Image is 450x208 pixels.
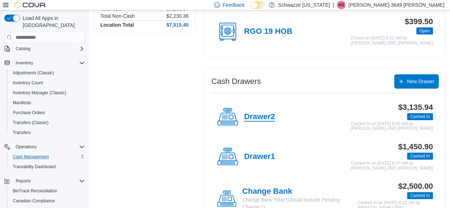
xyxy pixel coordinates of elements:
button: Traceabilty Dashboard [7,162,88,172]
span: Inventory [16,60,33,66]
span: Reports [16,178,31,184]
p: [PERSON_NAME]-3649 [PERSON_NAME] [348,1,444,9]
span: Inventory [13,59,85,67]
span: Traceabilty Dashboard [10,162,85,171]
span: Adjustments (Classic) [10,69,85,77]
span: Purchase Orders [10,108,85,117]
span: Open [419,28,430,34]
a: BioTrack Reconciliation [10,187,60,195]
h3: $2,500.00 [398,182,433,191]
span: BioTrack Reconciliation [13,188,57,194]
span: Traceabilty Dashboard [13,164,55,170]
span: Purchase Orders [13,110,45,116]
h6: Total Non-Cash [100,13,135,19]
p: Cashed In on [DATE] 8:32 AM by [PERSON_NAME]-3581 [PERSON_NAME] [351,122,433,131]
span: Cash Management [10,153,85,161]
div: Michael-3649 Morefield [337,1,345,9]
h3: $399.50 [405,17,433,26]
span: New Drawer [407,78,434,85]
h4: Location Total [100,22,134,28]
a: Transfers [10,128,33,137]
h3: Cash Drawers [211,77,261,86]
p: Schwazze [US_STATE] [278,1,330,9]
span: Reports [13,177,85,185]
span: Transfers [13,130,31,135]
span: Cashed In [407,113,433,120]
a: Cash Management [10,153,52,161]
a: Adjustments (Classic) [10,69,57,77]
h4: Drawer1 [244,152,275,161]
a: Purchase Orders [10,108,48,117]
span: Manifests [13,100,31,106]
a: Traceabilty Dashboard [10,162,58,171]
span: Inventory Count [10,79,85,87]
p: Closed on [DATE] 8:22 AM by [PERSON_NAME]-3581 [PERSON_NAME] [351,36,433,46]
span: Cash Management [13,154,49,160]
button: Inventory Manager (Classic) [7,88,88,98]
h4: Change Bank [242,187,358,196]
button: Adjustments (Classic) [7,68,88,78]
button: Cash Management [7,152,88,162]
span: Cashed In [410,153,430,159]
button: Inventory Count [7,78,88,88]
span: Operations [16,144,37,150]
span: Canadian Compliance [13,198,55,204]
span: Open [416,27,433,34]
span: Catalog [13,44,85,53]
span: Cashed In [410,192,430,199]
span: Adjustments (Classic) [13,70,54,76]
button: Reports [13,177,33,185]
span: M3 [338,1,344,9]
button: Inventory [1,58,88,68]
span: Transfers (Classic) [10,118,85,127]
span: Inventory Manager (Classic) [10,89,85,97]
a: Manifests [10,98,34,107]
span: Cashed In [407,153,433,160]
p: $2,230.36 [166,13,189,19]
button: Catalog [1,44,88,54]
h4: RGO 19 HOB [244,27,292,36]
button: Catalog [13,44,33,53]
button: New Drawer [394,74,439,89]
input: Dark Mode [250,1,265,9]
button: Manifests [7,98,88,108]
span: Manifests [10,98,85,107]
span: Load All Apps in [GEOGRAPHIC_DATA] [20,15,85,29]
button: Operations [13,143,39,151]
button: Inventory [13,59,36,67]
span: Operations [13,143,85,151]
h4: $7,515.40 [166,22,189,28]
button: Transfers [7,128,88,138]
p: | [333,1,334,9]
span: Cashed In [410,113,430,120]
button: BioTrack Reconciliation [7,186,88,196]
span: Transfers [10,128,85,137]
span: Catalog [16,46,30,52]
img: Cova [14,1,46,9]
a: Inventory Count [10,79,46,87]
h3: $3,135.94 [398,103,433,112]
a: Canadian Compliance [10,197,58,205]
h3: $1,450.90 [398,143,433,151]
span: Cashed In [407,192,433,199]
button: Purchase Orders [7,108,88,118]
span: Feedback [223,1,244,9]
span: Canadian Compliance [10,197,85,205]
span: Inventory Count [13,80,43,86]
span: BioTrack Reconciliation [10,187,85,195]
p: Cashed In on [DATE] 8:37 AM by [PERSON_NAME]-3581 [PERSON_NAME] [351,161,433,171]
button: Operations [1,142,88,152]
span: Transfers (Classic) [13,120,48,126]
button: Canadian Compliance [7,196,88,206]
button: Transfers (Classic) [7,118,88,128]
button: Reports [1,176,88,186]
a: Transfers (Classic) [10,118,51,127]
h4: Drawer2 [244,112,275,122]
span: Inventory Manager (Classic) [13,90,66,96]
a: Inventory Manager (Classic) [10,89,69,97]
